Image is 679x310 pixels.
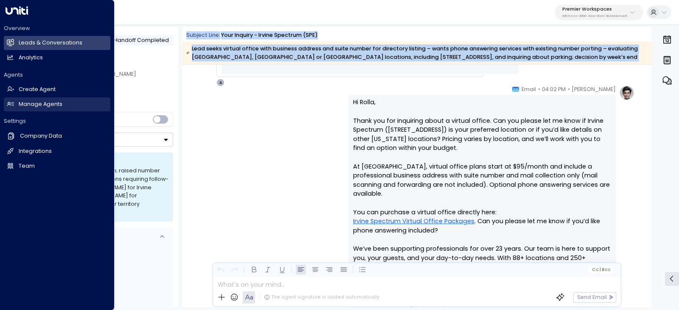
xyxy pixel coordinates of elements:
[619,85,634,100] img: profile-logo.png
[568,85,570,94] span: •
[4,71,110,79] h2: Agents
[592,267,611,272] span: Cc Bcc
[4,129,110,143] a: Company Data
[572,85,616,94] span: [PERSON_NAME]
[562,7,627,12] p: Premier Workspaces
[4,25,110,32] h2: Overview
[4,36,110,50] a: Leads & Conversations
[114,36,169,44] span: Handoff Completed
[19,147,52,155] h2: Integrations
[4,97,110,111] a: Manage Agents
[230,265,240,275] button: Redo
[20,132,62,140] h2: Company Data
[4,51,110,65] a: Analytics
[4,83,110,97] a: Create Agent
[215,265,226,275] button: Undo
[4,144,110,158] a: Integrations
[562,14,627,18] p: 8d57ceec-d0b8-42ca-90e0-9b233cbecac5
[555,5,643,20] button: Premier Workspaces8d57ceec-d0b8-42ca-90e0-9b233cbecac5
[4,159,110,173] a: Team
[600,267,601,272] span: |
[353,217,474,226] a: Irvine Spectrum Virtual Office Packages
[522,85,536,94] span: Email
[4,117,110,125] h2: Settings
[19,86,56,94] h2: Create Agent
[264,294,379,301] div: The agent signature is added automatically
[538,85,540,94] span: •
[19,39,82,47] h2: Leads & Conversations
[19,100,62,108] h2: Manage Agents
[589,266,614,273] button: Cc|Bcc
[19,162,35,170] h2: Team
[216,79,224,86] div: A
[19,54,43,62] h2: Analytics
[186,44,647,61] div: Lead seeks virtual office with business address and suite number for directory listing – wants ph...
[186,31,220,39] span: Subject Line:
[542,85,566,94] span: 04:02 PM
[221,31,318,39] div: Your Inquiry - Irvine Spectrum (SPE)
